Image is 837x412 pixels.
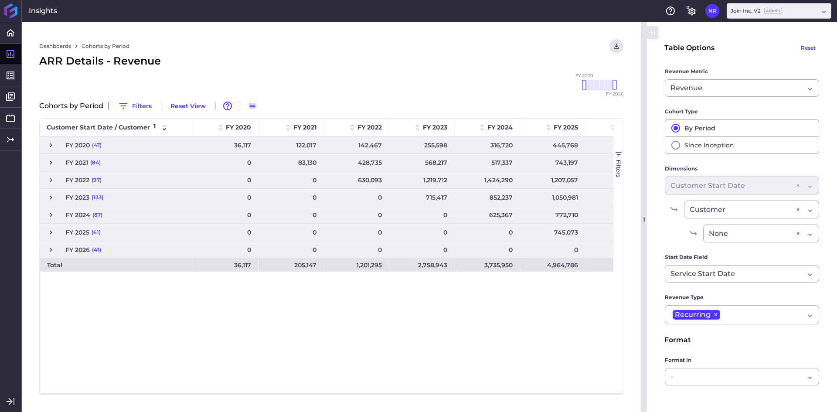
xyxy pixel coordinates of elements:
button: Reset [797,39,820,57]
span: Customer Start Date / Customer [47,123,150,131]
div: × [796,228,800,239]
span: None [709,228,728,239]
span: (61) [92,224,101,241]
div: 564,642 [585,206,651,223]
div: 1,424,290 [455,171,520,188]
div: 3,735,950 [455,259,520,271]
span: FY 2021 [293,123,316,131]
span: (84) [90,154,101,171]
div: × [796,204,800,215]
span: FY 2020 [226,123,251,131]
div: 83,130 [259,154,324,171]
span: (47) [92,137,102,153]
div: Press SPACE to select this row. [40,189,651,206]
div: ARR Details - Revenue [39,53,623,69]
div: 625,367 [455,206,520,223]
span: FY 2026 [65,242,90,258]
div: 954,995 [585,189,651,206]
div: Press SPACE to select this row. [40,154,651,171]
div: 36,117 [193,136,259,153]
span: FY 2025 [554,123,578,131]
span: FY 2026 [606,92,623,96]
div: 0 [259,171,324,188]
div: 0 [324,206,389,223]
div: 0 [259,206,324,223]
div: 1,050,981 [520,189,585,206]
div: 205,147 [259,259,324,271]
div: Dropdown select [727,3,831,19]
span: FY 2024 [487,123,513,131]
div: 0 [193,206,259,223]
div: 517,337 [455,154,520,171]
div: Cohorts by Period [39,99,623,113]
div: 0 [259,189,324,206]
span: (87) [92,207,102,223]
div: 0 [455,224,520,241]
span: Revenue Metric [665,67,708,76]
span: - [670,371,673,382]
a: Dashboards [39,42,71,50]
div: 445,768 [520,136,585,153]
div: 0 [193,154,259,171]
div: 772,710 [520,206,585,223]
span: Dimensions [665,164,697,173]
div: 122,017 [259,136,324,153]
div: Table Options [664,43,715,53]
span: Revenue [670,83,702,93]
div: 2,758,943 [389,259,455,271]
div: 582,682 [585,136,651,153]
div: 428,735 [324,154,389,171]
span: Format In [665,356,691,364]
span: FY 2021 [65,154,88,171]
div: 0 [520,241,585,258]
div: 0 [193,189,259,206]
div: 142,467 [324,136,389,153]
span: Service Start Date [670,269,735,279]
span: FY 2020 [575,74,593,78]
div: 0 [193,241,259,258]
span: (97) [92,172,102,188]
div: 1,219,712 [389,171,455,188]
span: Cohort Type [665,107,698,116]
div: Dropdown select [665,305,819,324]
div: 4,964,786 [520,259,585,271]
span: FY 2023 [65,189,89,206]
div: 493,150 [585,171,651,188]
button: By Period [665,119,819,136]
div: 0 [324,241,389,258]
div: Dropdown select [703,225,819,242]
div: 715,417 [389,189,455,206]
a: Cohorts by Period [82,42,129,50]
div: 985,495 [585,241,651,258]
div: Press SPACE to select this row. [40,241,651,259]
button: User Menu [705,4,719,18]
button: User Menu [609,39,623,53]
ins: Admin [764,8,782,14]
div: 0 [193,171,259,188]
div: 0 [389,241,455,258]
button: Filters [114,99,156,113]
span: FY 2024 [65,207,90,223]
div: 0 [193,224,259,241]
div: 0 [389,206,455,223]
button: Since Inception [665,136,819,154]
div: 285,260 [585,154,651,171]
span: FY 2025 [65,224,89,241]
span: FY 2020 [65,137,90,153]
div: 255,598 [389,136,455,153]
div: 0 [324,224,389,241]
div: Dropdown select [684,201,819,218]
div: 743,197 [520,154,585,171]
div: Dropdown select [665,265,819,283]
div: Press SPACE to select this row. [40,171,651,189]
span: FY 2022 [357,123,382,131]
span: (133) [92,189,103,206]
span: (41) [92,242,101,258]
span: FY 2023 [423,123,447,131]
div: 852,237 [455,189,520,206]
span: Revenue Type [665,293,704,302]
div: Press SPACE to select this row. [40,136,651,154]
div: Dropdown select [665,79,819,97]
div: Press SPACE to select this row. [40,224,651,241]
div: 1,201,295 [324,259,389,271]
